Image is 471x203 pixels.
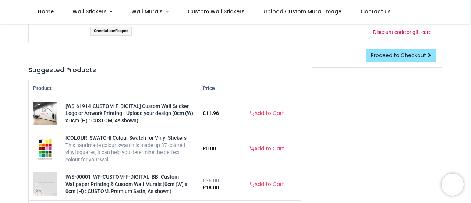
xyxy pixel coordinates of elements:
span: 0.00 [206,146,216,151]
a: [COLOUR_SWATCH] Colour Swatch for Vinyl Stickers [37,146,54,151]
img: [WS-00001_WP-CUSTOM-F-DIGITAL_BB] Custom Wallpaper Printing & Custom Wall Murals (0cm (W) x 0cm (... [33,172,57,196]
span: 18.00 [206,185,219,190]
span: Custom Wall Stickers [188,8,245,15]
span: £ [203,110,219,116]
span: Orientation [94,28,114,33]
th: Price [198,80,233,97]
span: Contact us [361,8,391,15]
a: Discount code or gift card [373,29,432,35]
span: Flipped [115,28,128,33]
th: Product [29,80,198,97]
a: Add to Cart [244,178,289,191]
h5: Suggested Products [29,66,301,75]
a: Add to Cart [244,107,289,120]
img: [WS-61914-CUSTOM-F-DIGITAL] Custom Wall Sticker - Logo or Artwork Printing - Upload your design (... [33,102,57,125]
span: £ [203,146,216,151]
span: 36.00 [206,178,219,183]
a: Add to Cart [244,143,289,155]
span: £ [203,185,219,190]
a: [WS-61914-CUSTOM-F-DIGITAL] Custom Wall Sticker - Logo or Artwork Printing - Upload your design (... [33,110,57,116]
span: 11.96 [206,110,219,116]
img: [COLOUR_SWATCH] Colour Swatch for Vinyl Stickers [37,137,54,161]
a: [WS-61914-CUSTOM-F-DIGITAL] Custom Wall Sticker - Logo or Artwork Printing - Upload your design (... [65,103,193,123]
span: Home [38,8,54,15]
span: Wall Stickers [72,8,107,15]
a: Proceed to Checkout [366,49,436,62]
a: [COLOUR_SWATCH] Colour Swatch for Vinyl Stickers [65,135,187,141]
span: Upload Custom Mural Image [263,8,341,15]
div: This handmade colour swatch is made up 37 colored vinyl squares, it can help you determine the pe... [65,142,194,164]
span: : [90,27,132,36]
iframe: Brevo live chat [442,174,464,196]
span: Proceed to Checkout [371,52,426,59]
del: £ [203,178,219,183]
a: [WS-00001_WP-CUSTOM-F-DIGITAL_BB] Custom Wallpaper Printing & Custom Wall Murals (0cm (W) x 0cm (... [65,174,187,194]
a: [WS-00001_WP-CUSTOM-F-DIGITAL_BB] Custom Wallpaper Printing & Custom Wall Murals (0cm (W) x 0cm (... [33,181,57,187]
span: Wall Murals [131,8,163,15]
